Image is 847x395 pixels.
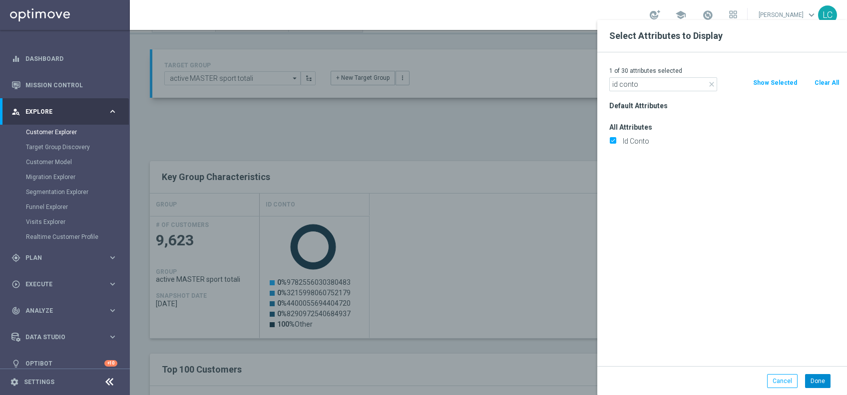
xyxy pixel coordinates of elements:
[25,334,108,340] span: Data Studio
[26,140,129,155] div: Target Group Discovery
[26,233,104,241] a: Realtime Customer Profile
[758,7,818,22] a: [PERSON_NAME]keyboard_arrow_down
[25,72,117,98] a: Mission Control
[26,214,129,229] div: Visits Explorer
[806,9,817,20] span: keyboard_arrow_down
[24,379,54,385] a: Settings
[25,281,108,287] span: Execute
[752,77,798,88] button: Show Selected
[26,128,104,136] a: Customer Explorer
[25,109,108,115] span: Explore
[26,158,104,166] a: Customer Model
[11,54,20,63] i: equalizer
[26,155,129,170] div: Customer Model
[11,280,108,289] div: Execute
[108,107,117,116] i: keyboard_arrow_right
[11,107,20,116] i: person_search
[11,360,118,368] button: lightbulb Optibot +10
[26,199,129,214] div: Funnel Explorer
[26,218,104,226] a: Visits Explorer
[11,55,118,63] button: equalizer Dashboard
[26,170,129,185] div: Migration Explorer
[26,143,104,151] a: Target Group Discovery
[609,123,840,132] h3: All Attributes
[11,307,118,315] button: track_changes Analyze keyboard_arrow_right
[609,30,835,42] h2: Select Attributes to Display
[26,229,129,244] div: Realtime Customer Profile
[11,72,117,98] div: Mission Control
[11,333,118,341] button: Data Studio keyboard_arrow_right
[11,253,20,262] i: gps_fixed
[11,107,108,116] div: Explore
[10,378,19,387] i: settings
[675,9,686,20] span: school
[26,173,104,181] a: Migration Explorer
[814,77,840,88] button: Clear All
[11,108,118,116] button: person_search Explore keyboard_arrow_right
[11,254,118,262] button: gps_fixed Plan keyboard_arrow_right
[25,308,108,314] span: Analyze
[619,137,840,146] label: Id Conto
[26,185,129,199] div: Segmentation Explorer
[25,45,117,72] a: Dashboard
[11,306,20,315] i: track_changes
[25,350,104,377] a: Optibot
[104,360,117,367] div: +10
[11,280,20,289] i: play_circle_outline
[26,188,104,196] a: Segmentation Explorer
[609,101,840,110] h3: Default Attributes
[805,374,831,388] button: Done
[609,67,840,75] p: 1 of 30 attributes selected
[11,306,108,315] div: Analyze
[108,253,117,262] i: keyboard_arrow_right
[11,45,117,72] div: Dashboard
[11,81,118,89] button: Mission Control
[609,77,717,91] input: Search
[108,279,117,289] i: keyboard_arrow_right
[11,350,117,377] div: Optibot
[11,280,118,288] button: play_circle_outline Execute keyboard_arrow_right
[25,255,108,261] span: Plan
[108,306,117,315] i: keyboard_arrow_right
[818,5,837,24] div: LC
[11,333,108,342] div: Data Studio
[11,359,20,368] i: lightbulb
[108,332,117,342] i: keyboard_arrow_right
[708,80,716,88] i: close
[26,125,129,140] div: Customer Explorer
[767,374,798,388] button: Cancel
[11,253,108,262] div: Plan
[26,203,104,211] a: Funnel Explorer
